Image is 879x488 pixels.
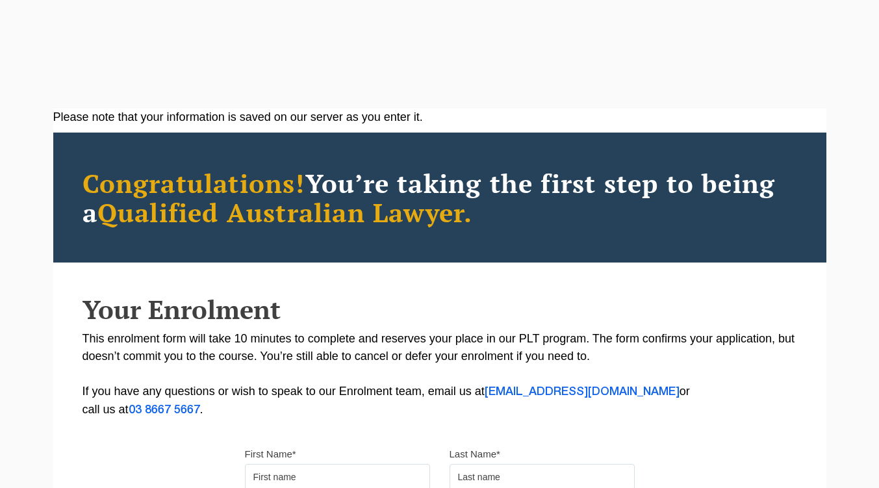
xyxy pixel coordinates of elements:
span: Qualified Australian Lawyer. [97,195,473,229]
a: 03 8667 5667 [129,405,200,415]
h2: Your Enrolment [83,295,797,324]
span: Congratulations! [83,166,305,200]
p: This enrolment form will take 10 minutes to complete and reserves your place in our PLT program. ... [83,330,797,419]
div: Please note that your information is saved on our server as you enter it. [53,109,826,126]
label: Last Name* [450,448,500,461]
label: First Name* [245,448,296,461]
h2: You’re taking the first step to being a [83,168,797,227]
a: [EMAIL_ADDRESS][DOMAIN_NAME] [485,387,680,397]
